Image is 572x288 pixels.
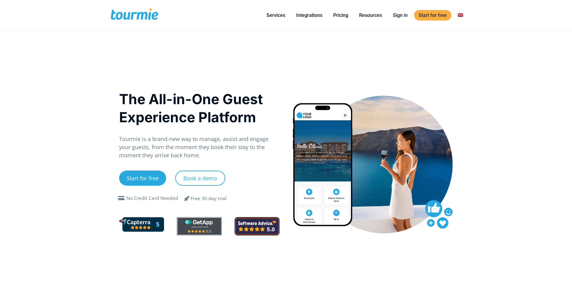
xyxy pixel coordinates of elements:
a: Book a demo [175,171,225,186]
div: Free 30-day trial [191,195,226,202]
h1: The All-in-One Guest Experience Platform [119,90,280,126]
a: Start for free [119,171,166,186]
a: Resources [355,11,387,19]
a: Services [262,11,290,19]
span:  [117,196,126,201]
a: Pricing [329,11,353,19]
div: No Credit Card Needed [126,195,178,202]
a: Sign in [388,11,412,19]
span:  [180,195,194,202]
p: Tourmie is a brand-new way to manage, assist and engage your guests, from the moment they book th... [119,135,280,159]
a: Integrations [292,11,327,19]
a: Start for free [414,10,451,21]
